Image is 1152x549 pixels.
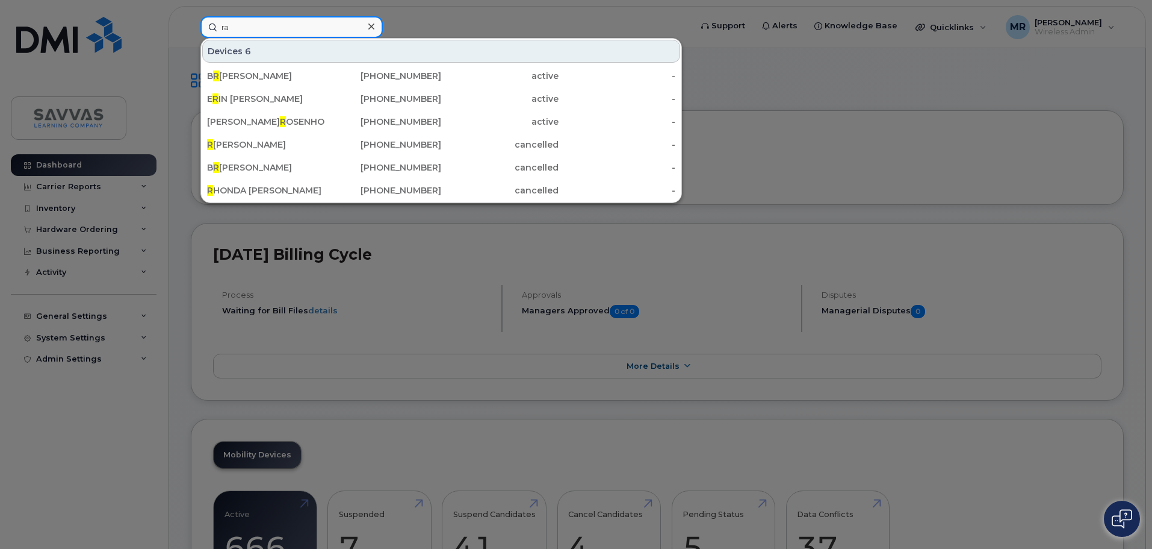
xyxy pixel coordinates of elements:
[441,93,559,105] div: active
[324,139,442,151] div: [PHONE_NUMBER]
[207,185,213,196] span: R
[202,134,680,155] a: R[PERSON_NAME][PHONE_NUMBER]cancelled-
[212,93,218,104] span: R
[202,157,680,178] a: BR[PERSON_NAME][PHONE_NUMBER]cancelled-
[202,40,680,63] div: Devices
[202,180,680,201] a: RHONDA [PERSON_NAME][PHONE_NUMBER]cancelled-
[559,184,676,196] div: -
[324,93,442,105] div: [PHONE_NUMBER]
[207,162,324,174] div: B [PERSON_NAME]
[324,162,442,174] div: [PHONE_NUMBER]
[207,139,324,151] div: [PERSON_NAME]
[202,111,680,133] a: [PERSON_NAME]ROSENHOOVER[PHONE_NUMBER]active-
[207,93,324,105] div: E IN [PERSON_NAME]
[202,88,680,110] a: ERIN [PERSON_NAME][PHONE_NUMBER]active-
[213,71,219,81] span: R
[245,45,251,57] span: 6
[207,184,324,196] div: HONDA [PERSON_NAME]
[280,116,286,127] span: R
[207,70,324,82] div: B [PERSON_NAME]
[441,184,559,196] div: cancelled
[207,139,213,150] span: R
[559,139,676,151] div: -
[441,70,559,82] div: active
[324,184,442,196] div: [PHONE_NUMBER]
[441,116,559,128] div: active
[559,93,676,105] div: -
[324,70,442,82] div: [PHONE_NUMBER]
[441,162,559,174] div: cancelled
[213,162,219,173] span: R
[202,65,680,87] a: BR[PERSON_NAME][PHONE_NUMBER]active-
[207,116,324,128] div: [PERSON_NAME] OSENHOOVER
[324,116,442,128] div: [PHONE_NUMBER]
[559,70,676,82] div: -
[441,139,559,151] div: cancelled
[559,162,676,174] div: -
[1112,509,1132,529] img: Open chat
[559,116,676,128] div: -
